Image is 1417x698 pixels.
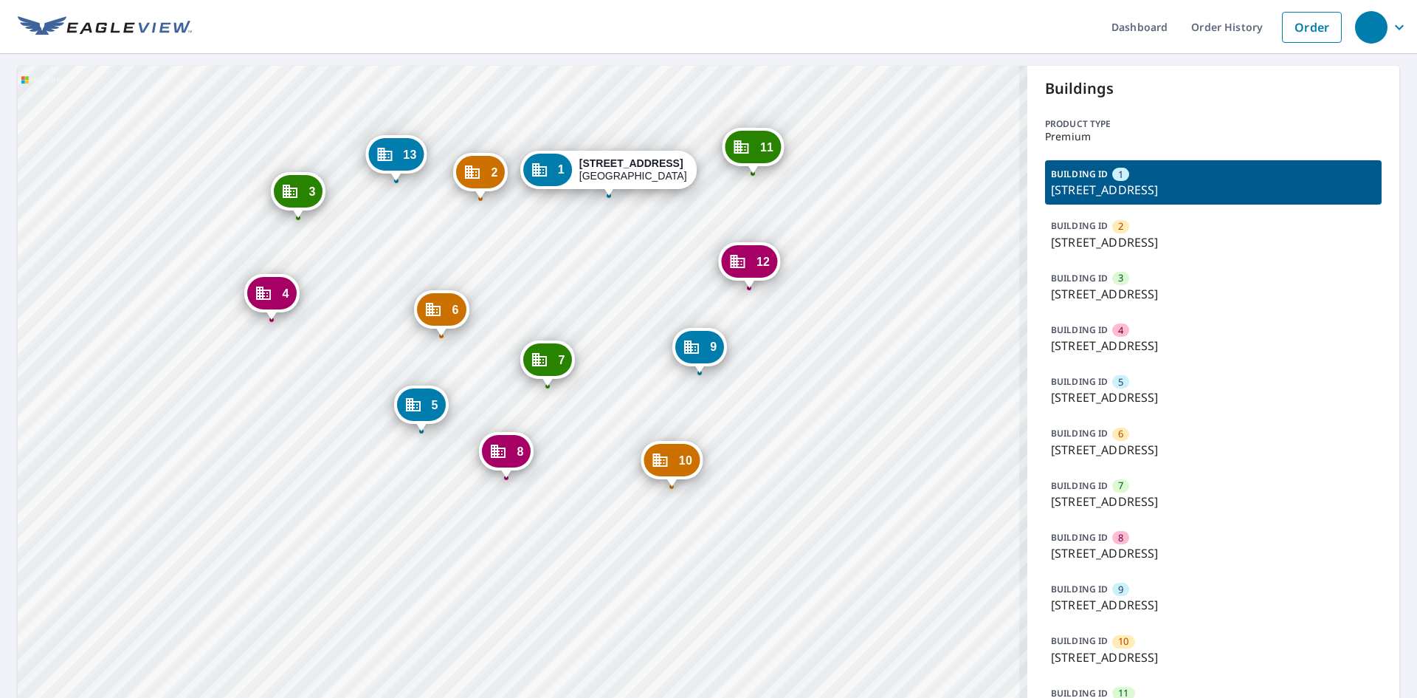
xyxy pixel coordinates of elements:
span: 4 [282,288,289,299]
div: Dropped pin, building 8, Commercial property, 15339 Oak Apple Ct Winter Garden, FL 34787-6152 [479,432,534,478]
span: 5 [431,400,438,411]
strong: [STREET_ADDRESS] [579,157,683,169]
span: 5 [1118,375,1123,389]
div: Dropped pin, building 11, Commercial property, 15228 W Colonial Dr Winter Garden, FL 34787 [723,128,784,174]
div: Dropped pin, building 2, Commercial property, 15300 W Colonial Dr Winter Garden, FL 34787 [453,153,508,199]
p: [STREET_ADDRESS] [1051,441,1376,459]
div: Dropped pin, building 4, Commercial property, 15300 W Colonial Dr Winter Garden, FL 34787 [244,274,299,320]
p: [STREET_ADDRESS] [1051,285,1376,303]
span: 1 [1118,168,1123,182]
p: [STREET_ADDRESS] [1051,596,1376,614]
p: [STREET_ADDRESS] [1051,649,1376,666]
span: 11 [760,142,773,153]
span: 8 [517,446,523,457]
p: Buildings [1045,78,1382,100]
p: BUILDING ID [1051,427,1108,439]
div: [GEOGRAPHIC_DATA] [579,157,687,182]
p: BUILDING ID [1051,168,1108,180]
span: 2 [491,167,497,178]
span: 3 [1118,271,1123,285]
div: Dropped pin, building 9, Commercial property, 15300 W Colonial Dr Winter Garden, FL 34787 [672,328,727,374]
span: 8 [1118,531,1123,545]
div: Dropped pin, building 10, Commercial property, 15300 W Colonial Dr Winter Garden, FL 34787 [641,441,703,487]
img: EV Logo [18,16,192,38]
p: BUILDING ID [1051,479,1108,492]
span: 9 [710,341,717,352]
span: 3 [308,186,315,197]
span: 10 [679,455,692,466]
p: [STREET_ADDRESS] [1051,544,1376,562]
p: Product type [1045,117,1382,131]
span: 4 [1118,324,1123,338]
span: 6 [1118,427,1123,441]
div: Dropped pin, building 13, Commercial property, 15300 W Colonial Dr Winter Garden, FL 34787 [365,135,427,181]
p: [STREET_ADDRESS] [1051,389,1376,406]
p: [STREET_ADDRESS] [1051,181,1376,199]
div: Dropped pin, building 7, Commercial property, 15300 W Colonial Dr Winter Garden, FL 34787 [520,341,575,386]
p: Premium [1045,131,1382,143]
p: [STREET_ADDRESS] [1051,233,1376,251]
span: 10 [1118,634,1128,649]
p: [STREET_ADDRESS] [1051,493,1376,510]
span: 12 [756,256,770,267]
p: [STREET_ADDRESS] [1051,337,1376,355]
span: 13 [403,149,416,160]
p: BUILDING ID [1051,219,1108,232]
p: BUILDING ID [1051,531,1108,544]
p: BUILDING ID [1051,272,1108,284]
span: 1 [558,164,565,175]
p: BUILDING ID [1051,634,1108,647]
div: Dropped pin, building 3, Commercial property, 15300 W Colonial Dr Winter Garden, FL 34787 [271,172,325,218]
p: BUILDING ID [1051,375,1108,388]
p: BUILDING ID [1051,324,1108,336]
div: Dropped pin, building 5, Commercial property, 15345 Oak Apple Ct Winter Garden, FL 34787-6152 [393,386,448,431]
span: 7 [1118,479,1123,493]
p: BUILDING ID [1051,583,1108,595]
div: Dropped pin, building 1, Commercial property, 15300 W Colonial Dr Winter Garden, FL 34787 [520,151,697,196]
div: Dropped pin, building 12, Commercial property, 15300 W Colonial Dr Winter Garden, FL 34787 [719,242,780,288]
span: 9 [1118,583,1123,597]
span: 6 [452,304,458,315]
a: Order [1282,12,1342,43]
div: Dropped pin, building 6, Commercial property, 15300 W Colonial Dr Winter Garden, FL 34787 [414,290,469,336]
span: 7 [558,355,565,366]
span: 2 [1118,219,1123,233]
